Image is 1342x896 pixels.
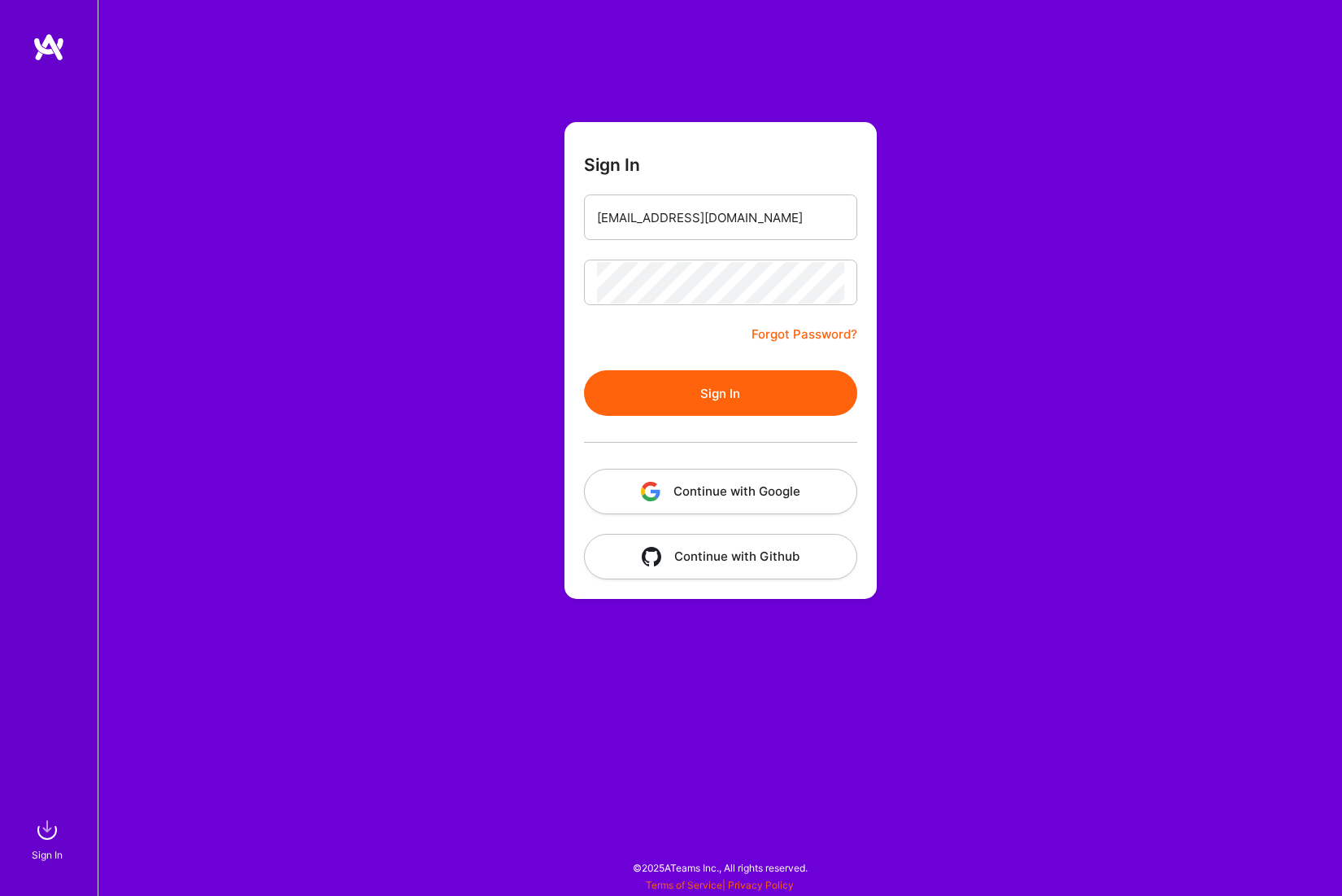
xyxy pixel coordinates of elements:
button: Continue with Google [584,469,857,514]
button: Sign In [584,370,857,416]
span: | [646,879,794,891]
img: icon [642,547,661,566]
a: Terms of Service [646,879,722,891]
input: Email... [597,197,844,238]
button: Continue with Github [584,534,857,579]
a: sign inSign In [34,814,63,863]
a: Forgot Password? [752,325,857,344]
h3: Sign In [584,155,640,175]
div: © 2025 ATeams Inc., All rights reserved. [98,847,1342,888]
img: sign in [31,814,63,846]
a: Privacy Policy [728,879,794,891]
div: Sign In [32,846,63,863]
img: icon [641,482,660,501]
img: logo [33,33,65,62]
